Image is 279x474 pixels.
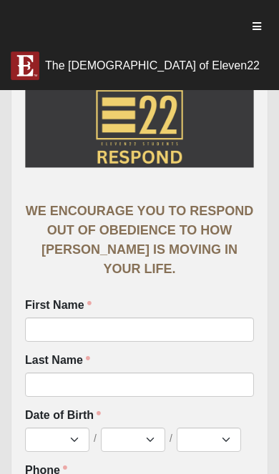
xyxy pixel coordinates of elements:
label: First Name [25,297,92,314]
span: / [170,431,172,447]
img: Header Image [25,63,254,192]
span: / [94,431,97,447]
img: E-icon-fireweed-White-TM.png [11,51,39,80]
label: Last Name [25,352,90,369]
div: The [DEMOGRAPHIC_DATA] of Eleven22 [45,59,260,73]
label: Date of Birth [25,408,254,424]
div: WE ENCOURAGE YOU TO RESPOND OUT OF OBEDIENCE TO HOW [PERSON_NAME] IS MOVING IN YOUR LIFE. [25,202,254,279]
